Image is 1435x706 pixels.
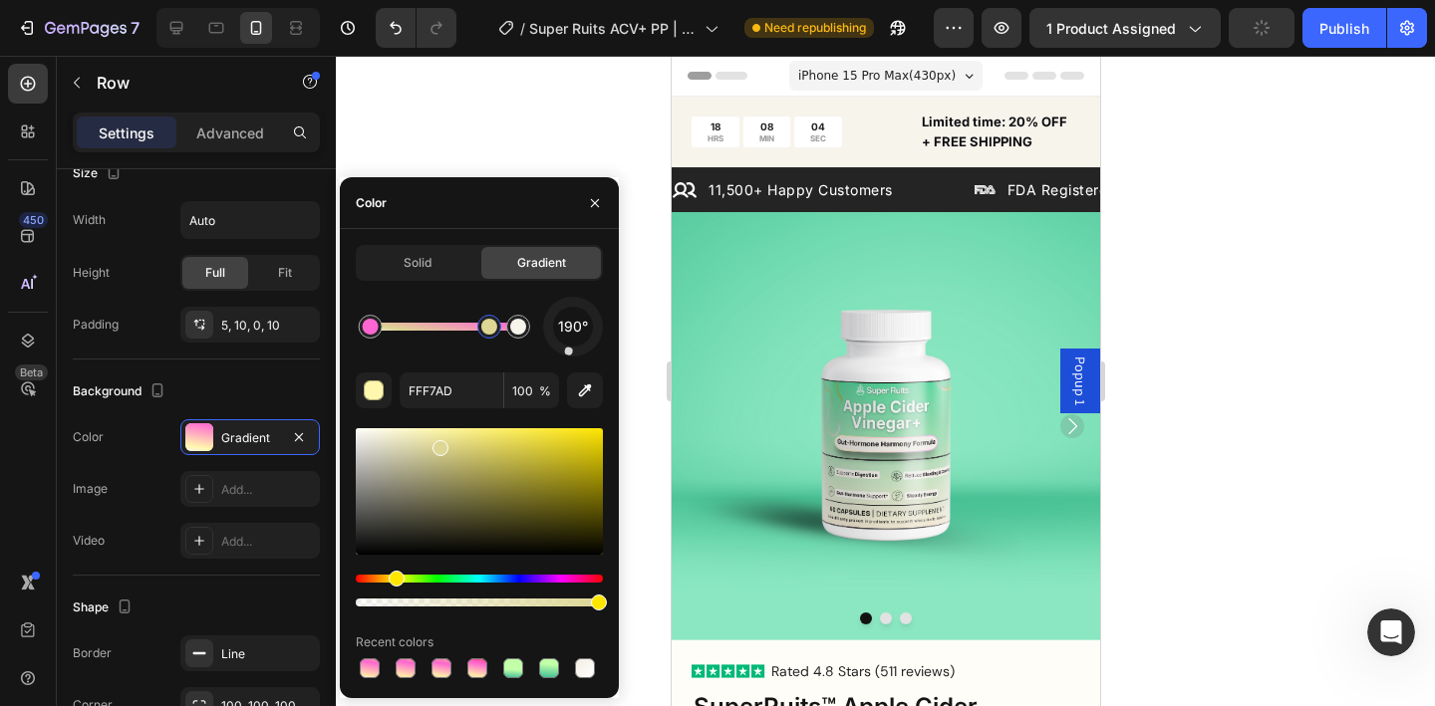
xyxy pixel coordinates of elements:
div: Color [73,428,104,446]
div: ​ [32,232,311,252]
span: Solid [404,254,431,272]
h1: Operator [97,10,167,25]
p: Row [97,71,266,95]
p: FDA Registered Facility [336,123,500,144]
iframe: Intercom live chat [1367,608,1415,656]
div: Should you have any queries, feel free to let us know. [32,144,311,183]
span: Fit [278,264,292,282]
div: Height [73,264,110,282]
input: Eg: FFFFFF [400,372,503,408]
p: The team can also help [97,25,248,45]
p: 7 [131,16,140,40]
iframe: Design area [672,56,1100,706]
h1: SuperRuits™ Apple Cider Vinegar+ Capsules [20,633,409,699]
span: Super Ruits ACV+ PP | PCOS | 1.0 [529,18,697,39]
div: Line [221,645,315,663]
button: Scroll to bottom [182,499,216,533]
p: Settings [99,122,154,143]
span: % [539,382,551,400]
div: Gradient [221,429,279,447]
p: Rated 4.8 Stars (511 reviews) [100,606,283,624]
div: Hue [356,575,603,583]
div: Hi, It's [PERSON_NAME] again 😊Just want to follow up since I have not received any response from ... [16,64,327,323]
button: go back [13,8,51,46]
div: Add... [221,533,315,551]
button: 7 [8,8,148,48]
div: Video [73,532,105,550]
p: Advanced [196,122,264,143]
div: Jeremy says… [16,411,383,686]
button: Dot [208,557,220,569]
div: Close [350,8,386,44]
span: / [520,18,525,39]
div: Color [356,194,387,212]
span: Need republishing [764,19,866,37]
span: Gradient [517,254,566,272]
div: Undo/Redo [376,8,456,48]
div: Size [73,160,126,187]
div: Our support team is always happy to assist you further 💪 [32,193,311,232]
div: Width [73,211,106,229]
button: 1 product assigned [1029,8,1221,48]
div: Shape [73,594,137,621]
span: 190° [558,315,588,339]
input: Auto [181,202,319,238]
div: Publish [1319,18,1369,39]
div: As there are no more questions being raised, this conversation shall be closed. If you need any f... [16,411,327,670]
div: 450 [19,212,48,228]
span: 1 product assigned [1046,18,1176,39]
div: Padding [73,316,119,334]
span: Full [205,264,225,282]
button: Dot [228,557,240,569]
div: Hi, It's [PERSON_NAME] again 😊 [32,76,311,96]
div: [DATE] [16,370,383,411]
button: Home [312,8,350,46]
div: 5, 10, 0, 10 [221,317,315,335]
div: Recent colors [356,633,433,651]
div: Border [73,644,112,662]
div: Beta [15,364,48,380]
img: Profile image for Operator [57,11,89,43]
div: Jeremy says… [16,64,383,339]
div: (Friendly note: This chat box will be closed within the next 24 hours if there is no response) [32,252,311,311]
div: As there are no more questions being raised, this conversation shall be closed. If you need any f... [32,423,311,541]
button: Carousel Next Arrow [389,358,413,382]
button: Dot [188,557,200,569]
div: Just want to follow up since I have not received any response from you. [32,105,311,143]
div: Background [73,378,169,405]
div: Image [73,480,108,498]
div: Add... [221,481,315,499]
div: New messages divider [16,353,383,354]
button: Publish [1302,8,1386,48]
